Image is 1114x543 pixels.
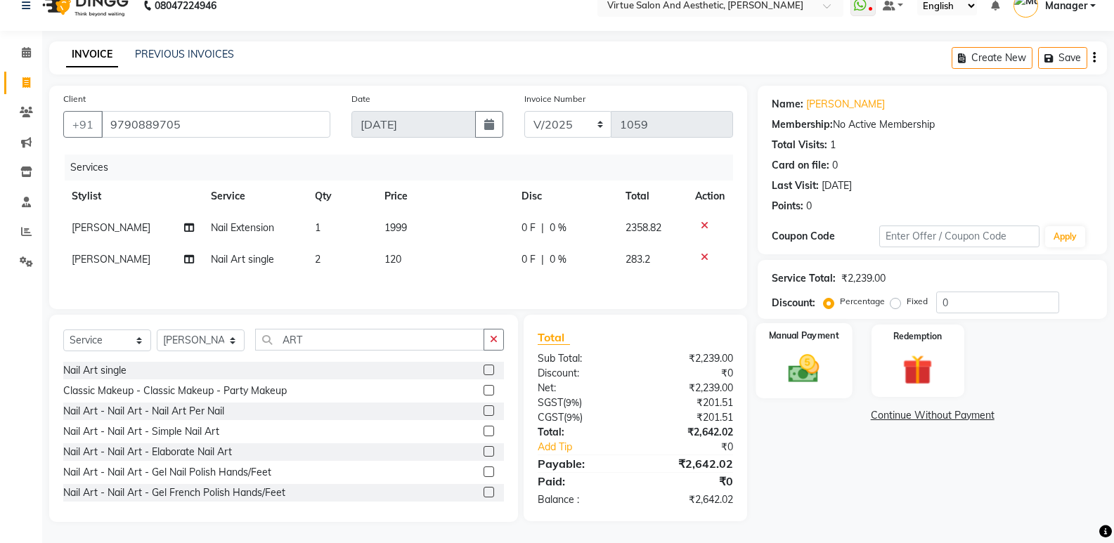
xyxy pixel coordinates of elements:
[832,158,838,173] div: 0
[101,111,330,138] input: Search by Name/Mobile/Email/Code
[527,425,635,440] div: Total:
[66,42,118,67] a: INVOICE
[513,181,617,212] th: Disc
[841,271,886,286] div: ₹2,239.00
[772,117,833,132] div: Membership:
[63,384,287,398] div: Classic Makeup - Classic Makeup - Party Makeup
[315,253,320,266] span: 2
[830,138,836,152] div: 1
[351,93,370,105] label: Date
[63,445,232,459] div: Nail Art - Nail Art - Elaborate Nail Art
[635,381,744,395] div: ₹2,239.00
[772,117,1093,132] div: No Active Membership
[538,330,570,345] span: Total
[538,396,563,409] span: SGST
[541,252,544,267] span: |
[63,181,202,212] th: Stylist
[255,329,484,351] input: Search or Scan
[893,330,942,343] label: Redemption
[772,199,803,214] div: Points:
[840,295,885,308] label: Percentage
[527,395,635,410] div: ( )
[63,404,224,419] div: Nail Art - Nail Art - Nail Art Per Nail
[626,253,650,266] span: 283.2
[772,229,879,244] div: Coupon Code
[806,97,885,112] a: [PERSON_NAME]
[617,181,687,212] th: Total
[893,351,942,388] img: _gift.svg
[772,97,803,112] div: Name:
[527,440,654,454] a: Add Tip
[566,412,580,423] span: 9%
[306,181,376,212] th: Qty
[1038,47,1087,69] button: Save
[952,47,1032,69] button: Create New
[72,221,150,234] span: [PERSON_NAME]
[211,221,274,234] span: Nail Extension
[527,351,635,366] div: Sub Total:
[65,155,744,181] div: Services
[538,411,564,424] span: CGST
[522,221,536,235] span: 0 F
[527,455,635,472] div: Payable:
[524,93,585,105] label: Invoice Number
[635,455,744,472] div: ₹2,642.02
[522,252,536,267] span: 0 F
[376,181,514,212] th: Price
[202,181,306,212] th: Service
[527,473,635,490] div: Paid:
[63,93,86,105] label: Client
[635,492,744,507] div: ₹2,642.02
[635,410,744,425] div: ₹201.51
[635,473,744,490] div: ₹0
[63,424,219,439] div: Nail Art - Nail Art - Simple Nail Art
[779,351,829,386] img: _cash.svg
[772,296,815,310] div: Discount:
[635,395,744,410] div: ₹201.51
[550,252,566,267] span: 0 %
[626,221,661,234] span: 2358.82
[63,465,271,480] div: Nail Art - Nail Art - Gel Nail Polish Hands/Feet
[527,381,635,395] div: Net:
[550,221,566,235] span: 0 %
[315,221,320,234] span: 1
[135,48,234,60] a: PREVIOUS INVOICES
[806,199,812,214] div: 0
[635,366,744,381] div: ₹0
[527,410,635,425] div: ( )
[822,178,852,193] div: [DATE]
[687,181,733,212] th: Action
[879,225,1039,247] input: Enter Offer / Coupon Code
[63,111,103,138] button: +91
[527,366,635,381] div: Discount:
[654,440,744,454] div: ₹0
[211,253,274,266] span: Nail Art single
[772,271,836,286] div: Service Total:
[541,221,544,235] span: |
[566,397,579,408] span: 9%
[635,351,744,366] div: ₹2,239.00
[772,178,819,193] div: Last Visit:
[384,221,407,234] span: 1999
[635,425,744,440] div: ₹2,642.02
[769,329,839,342] label: Manual Payment
[772,138,827,152] div: Total Visits:
[72,253,150,266] span: [PERSON_NAME]
[527,492,635,507] div: Balance :
[772,158,829,173] div: Card on file:
[760,408,1104,423] a: Continue Without Payment
[63,363,127,378] div: Nail Art single
[907,295,928,308] label: Fixed
[1045,226,1085,247] button: Apply
[384,253,401,266] span: 120
[63,485,285,500] div: Nail Art - Nail Art - Gel French Polish Hands/Feet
